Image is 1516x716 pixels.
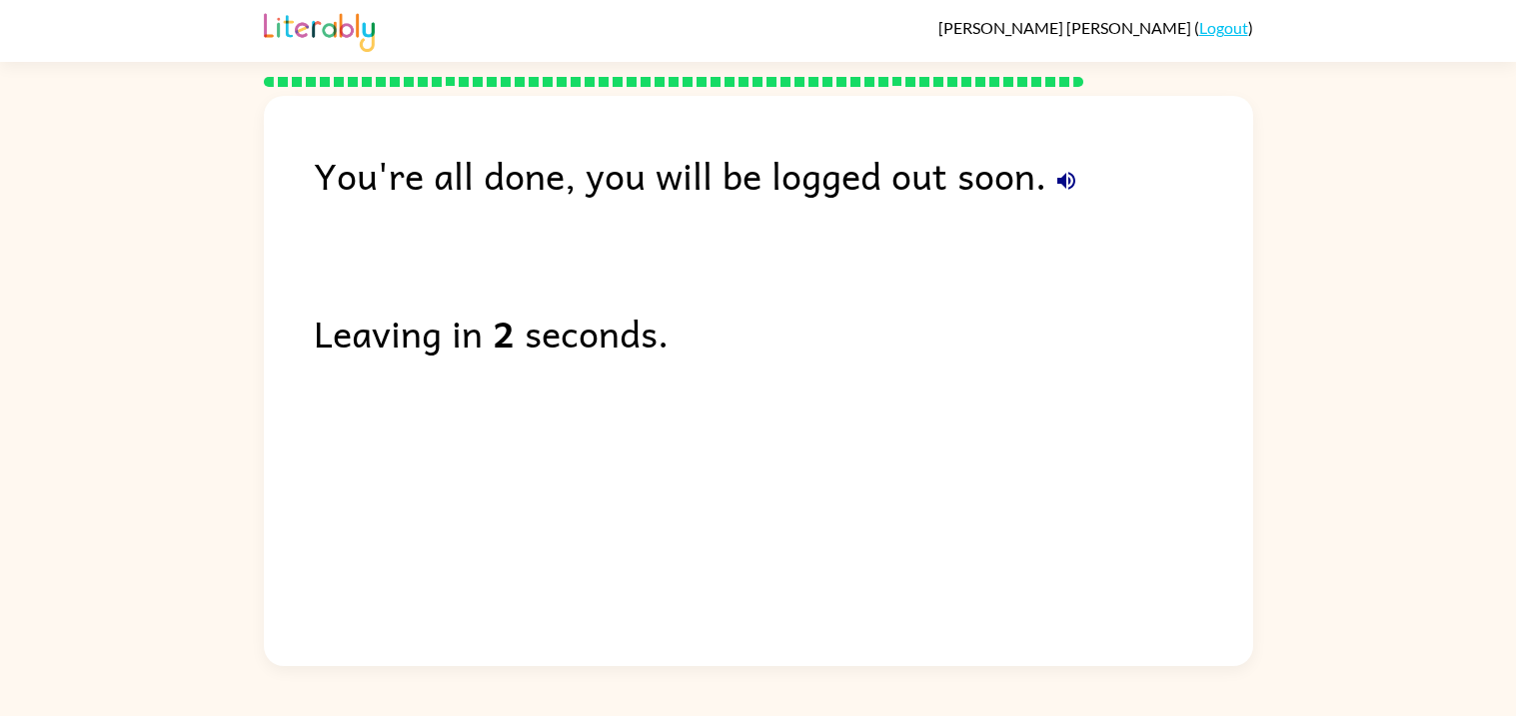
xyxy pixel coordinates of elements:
span: [PERSON_NAME] [PERSON_NAME] [938,18,1194,37]
a: Logout [1199,18,1248,37]
div: ( ) [938,18,1253,37]
div: Leaving in seconds. [314,304,1253,361]
div: You're all done, you will be logged out soon. [314,146,1253,204]
img: Literably [264,8,375,52]
b: 2 [493,304,515,361]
